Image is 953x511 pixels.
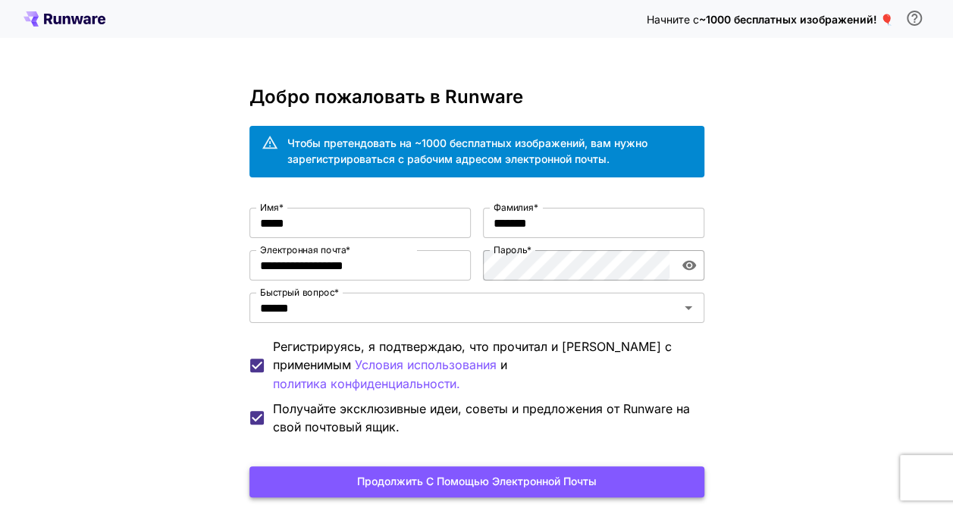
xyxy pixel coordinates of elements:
[355,356,497,375] button: Регистрируясь, я подтверждаю, что прочитал и [PERSON_NAME] с применимым и политика конфиденциальн...
[287,135,692,167] div: Чтобы претендовать на ~1000 бесплатных изображений, вам нужно зарегистрироваться с рабочим адресо...
[500,357,507,372] font: и
[678,297,699,318] button: Открытый
[273,400,692,436] span: Получайте эксклюзивные идеи, советы и предложения от Runware на свой почтовый ящик.
[273,375,460,393] button: Регистрируясь, я подтверждаю, что прочитал и [PERSON_NAME] с применимым Условия использования и
[260,243,350,256] label: Электронная почта
[249,86,704,108] h3: Добро пожаловать в Runware
[647,13,699,26] span: Начните с
[676,252,703,279] button: Переключение видимости пароля
[494,243,531,256] label: Пароль
[699,13,893,26] span: ~1000 бесплатных изображений! 🎈
[260,201,284,214] label: Имя
[249,466,704,497] button: Продолжить с помощью электронной почты
[273,339,672,372] font: Регистрируясь, я подтверждаю, что прочитал и [PERSON_NAME] с применимым
[494,201,538,214] label: Фамилия
[355,357,497,372] font: Условия использования
[899,3,929,33] button: Чтобы претендовать на бесплатный кредит, вам необходимо зарегистрироваться с помощью рабочего адр...
[273,375,460,393] p: политика конфиденциальности.
[260,286,339,299] label: Быстрый вопрос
